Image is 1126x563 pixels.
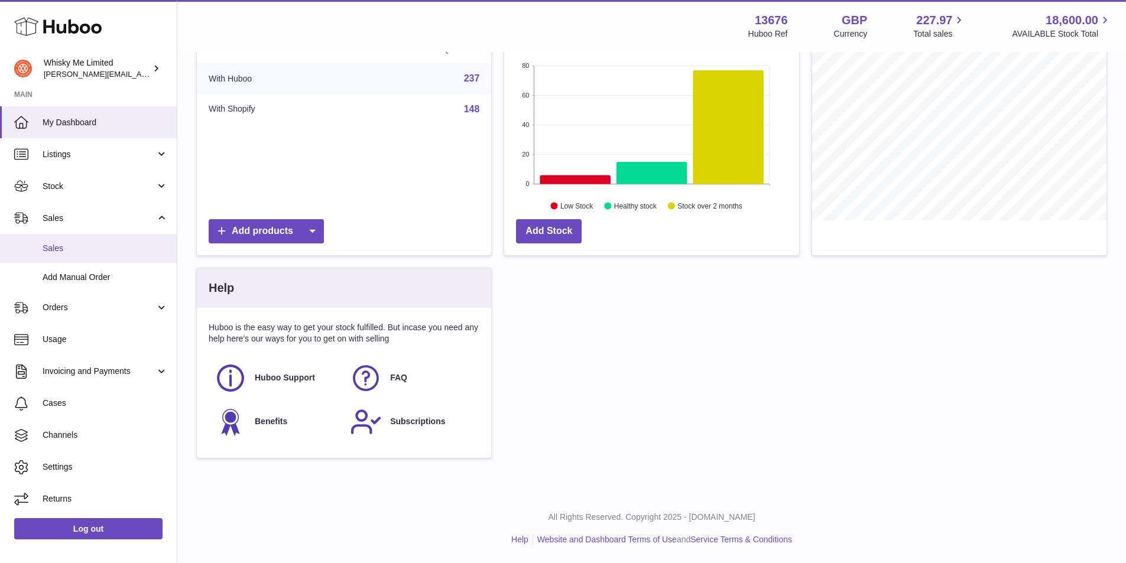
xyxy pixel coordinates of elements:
[614,201,657,210] text: Healthy stock
[43,461,168,473] span: Settings
[209,322,479,344] p: Huboo is the easy way to get your stock fulfilled. But incase you need any help here's our ways f...
[43,493,168,505] span: Returns
[748,28,788,40] div: Huboo Ref
[43,302,155,313] span: Orders
[350,406,473,438] a: Subscriptions
[43,243,168,254] span: Sales
[1012,12,1112,40] a: 18,600.00 AVAILABLE Stock Total
[215,362,338,394] a: Huboo Support
[44,57,150,80] div: Whisky Me Limited
[390,372,407,383] span: FAQ
[516,219,582,243] a: Add Stock
[187,512,1117,523] p: All Rights Reserved. Copyright 2025 - [DOMAIN_NAME]
[43,334,168,345] span: Usage
[511,535,528,544] a: Help
[523,92,530,99] text: 60
[913,12,966,40] a: 227.97 Total sales
[390,416,445,427] span: Subscriptions
[43,117,168,128] span: My Dashboard
[14,60,32,77] img: frances@whiskyshop.com
[43,272,168,283] span: Add Manual Order
[523,151,530,158] text: 20
[690,535,792,544] a: Service Terms & Conditions
[197,63,356,94] td: With Huboo
[43,398,168,409] span: Cases
[43,213,155,224] span: Sales
[44,69,237,79] span: [PERSON_NAME][EMAIL_ADDRESS][DOMAIN_NAME]
[755,12,788,28] strong: 13676
[834,28,868,40] div: Currency
[43,149,155,160] span: Listings
[560,201,593,210] text: Low Stock
[842,12,867,28] strong: GBP
[1046,12,1098,28] span: 18,600.00
[464,73,480,83] a: 237
[255,372,315,383] span: Huboo Support
[523,121,530,128] text: 40
[43,429,168,441] span: Channels
[215,406,338,438] a: Benefits
[43,181,155,192] span: Stock
[350,362,473,394] a: FAQ
[1012,28,1112,40] span: AVAILABLE Stock Total
[913,28,966,40] span: Total sales
[533,534,792,545] li: and
[209,219,324,243] a: Add products
[209,280,234,296] h3: Help
[464,104,480,114] a: 148
[526,180,530,187] text: 0
[197,94,356,125] td: With Shopify
[537,535,677,544] a: Website and Dashboard Terms of Use
[14,518,163,539] a: Log out
[255,416,287,427] span: Benefits
[916,12,952,28] span: 227.97
[43,366,155,377] span: Invoicing and Payments
[678,201,742,210] text: Stock over 2 months
[523,62,530,69] text: 80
